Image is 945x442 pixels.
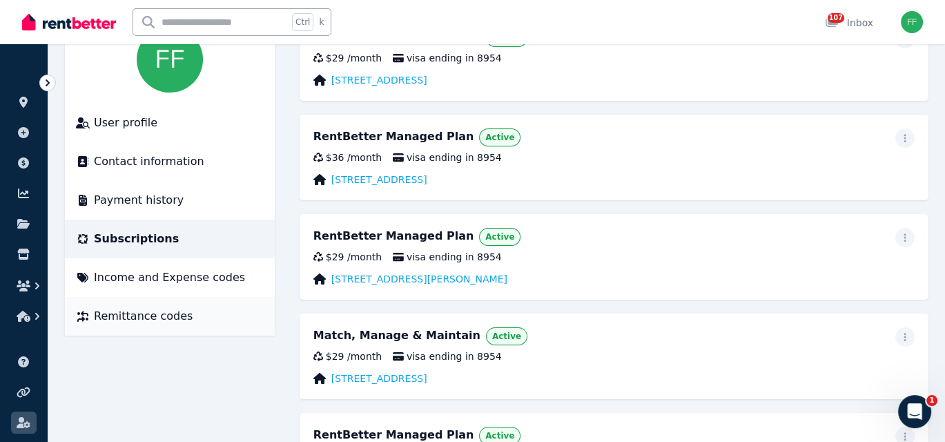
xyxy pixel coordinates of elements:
div: $29 / month [313,349,382,363]
div: $29 / month [313,250,382,264]
img: RentBetter [22,12,116,32]
span: Active [485,430,514,441]
a: Subscriptions [76,231,264,247]
span: Ctrl [292,13,313,31]
span: Active [485,132,514,143]
a: [STREET_ADDRESS] [331,372,427,385]
div: RentBetter Managed Plan [313,128,474,146]
span: Active [485,231,514,242]
span: Subscriptions [94,231,179,247]
div: RentBetter Managed Plan [313,228,474,246]
div: Match, Manage & Maintain [313,327,480,345]
span: k [319,17,324,28]
a: Contact information [76,153,264,170]
a: [STREET_ADDRESS][PERSON_NAME] [331,272,507,286]
a: Remittance codes [76,308,264,325]
span: visa ending in 8954 [393,250,502,264]
span: 1 [926,395,937,406]
a: User profile [76,115,264,131]
div: $36 / month [313,151,382,164]
img: Frank frank@northwardrentals.com.au [901,11,923,33]
div: Inbox [825,16,873,30]
a: Payment history [76,192,264,209]
div: $29 / month [313,51,382,65]
span: visa ending in 8954 [393,151,502,164]
span: Active [492,331,521,342]
a: [STREET_ADDRESS] [331,173,427,186]
span: visa ending in 8954 [393,51,502,65]
span: Income and Expense codes [94,269,245,286]
span: Payment history [94,192,184,209]
iframe: Intercom live chat [898,395,931,428]
span: visa ending in 8954 [393,349,502,363]
a: Income and Expense codes [76,269,264,286]
img: Frank frank@northwardrentals.com.au [137,26,203,93]
span: Contact information [94,153,204,170]
a: [STREET_ADDRESS] [331,73,427,87]
span: Remittance codes [94,308,193,325]
span: User profile [94,115,157,131]
span: 107 [828,13,844,23]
